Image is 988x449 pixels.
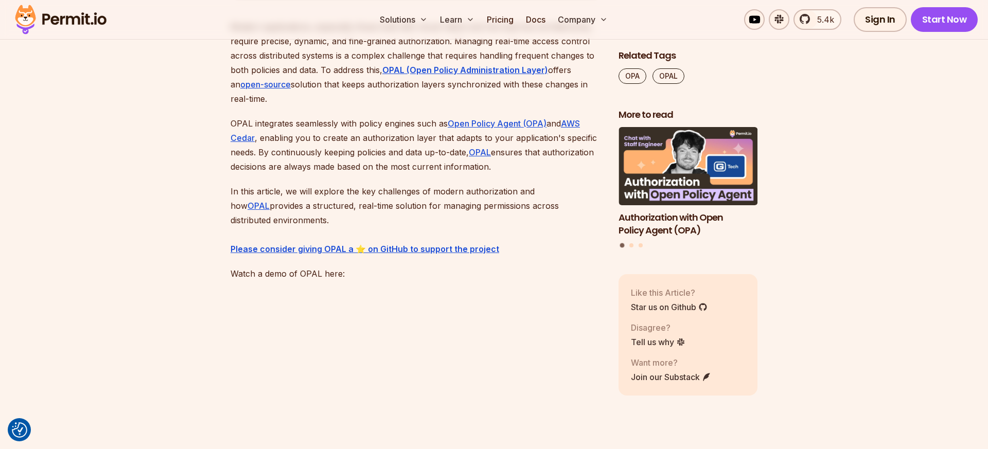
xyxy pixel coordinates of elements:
[10,2,111,37] img: Permit logo
[854,7,907,32] a: Sign In
[469,147,491,157] a: OPAL
[619,128,757,237] a: Authorization with Open Policy Agent (OPA)Authorization with Open Policy Agent (OPA)
[376,9,432,30] button: Solutions
[240,79,291,89] a: open-source
[231,116,602,174] p: OPAL integrates seamlessly with policy engines such as and , enabling you to create an authorizat...
[639,244,643,248] button: Go to slide 3
[631,356,711,369] p: Want more?
[231,184,602,256] p: In this article, we will explore the key challenges of modern authorization and how provides a st...
[631,286,708,299] p: Like this Article?
[619,128,757,206] img: Authorization with Open Policy Agent (OPA)
[231,20,602,106] p: Modern applications, especially those built with cloud-native and microservice architectures, req...
[619,128,757,237] li: 1 of 3
[483,9,518,30] a: Pricing
[811,13,834,26] span: 5.4k
[619,211,757,237] h3: Authorization with Open Policy Agent (OPA)
[12,422,27,438] button: Consent Preferences
[619,109,757,121] h2: More to read
[631,301,708,313] a: Star us on Github
[911,7,978,32] a: Start Now
[631,321,685,334] p: Disagree?
[436,9,479,30] button: Learn
[12,422,27,438] img: Revisit consent button
[448,118,546,129] a: Open Policy Agent (OPA)
[631,371,711,383] a: Join our Substack
[652,68,684,84] a: OPAL
[231,118,580,143] a: AWS Cedar
[522,9,550,30] a: Docs
[629,244,633,248] button: Go to slide 2
[554,9,612,30] button: Company
[793,9,841,30] a: 5.4k
[231,244,499,254] a: ⁠Please consider giving OPAL a ⭐ on GitHub to support the project
[631,336,685,348] a: Tell us why
[619,49,757,62] h2: Related Tags
[619,128,757,249] div: Posts
[620,243,625,248] button: Go to slide 1
[231,266,602,281] p: Watch a demo of OPAL here:
[619,68,646,84] a: OPA
[248,201,270,211] a: OPAL
[382,65,548,75] a: OPAL (Open Policy Administration Layer)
